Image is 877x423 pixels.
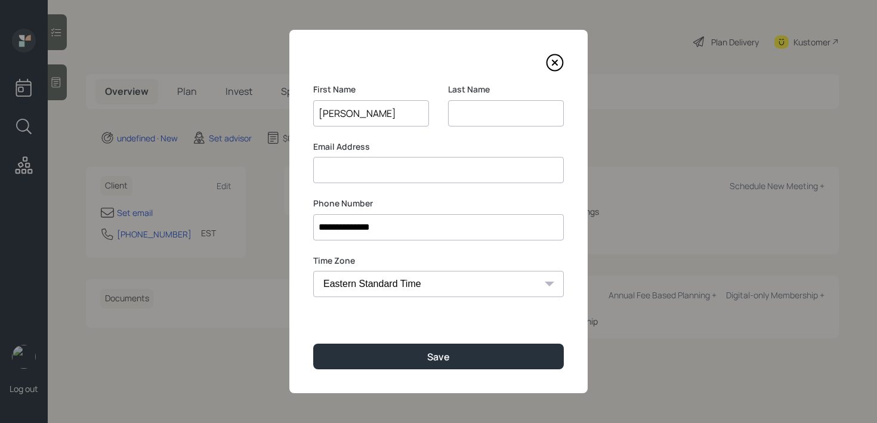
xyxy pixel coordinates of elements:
label: Phone Number [313,197,564,209]
label: First Name [313,84,429,95]
label: Time Zone [313,255,564,267]
label: Last Name [448,84,564,95]
button: Save [313,344,564,369]
label: Email Address [313,141,564,153]
div: Save [427,350,450,363]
